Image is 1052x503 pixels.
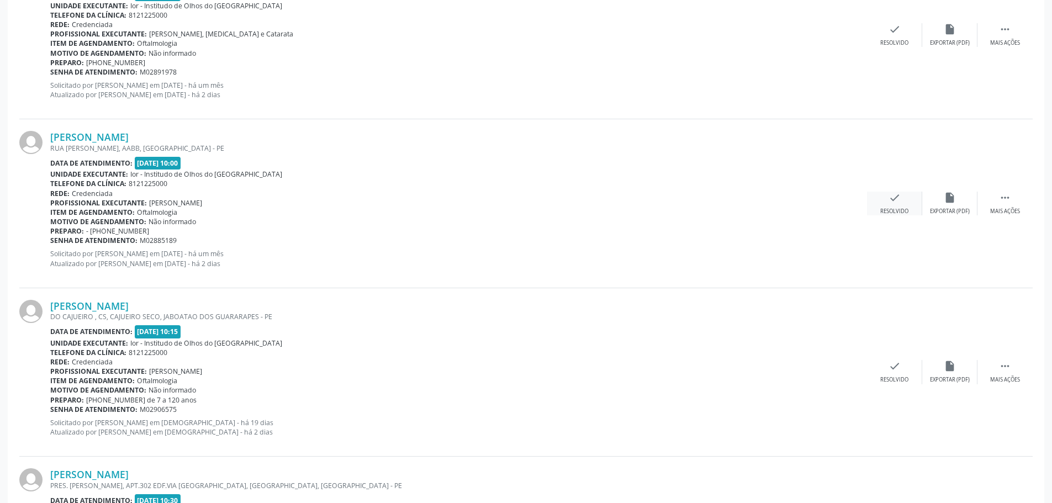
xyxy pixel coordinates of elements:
b: Item de agendamento: [50,376,135,385]
span: Ior - Institudo de Olhos do [GEOGRAPHIC_DATA] [130,170,282,179]
b: Telefone da clínica: [50,10,126,20]
p: Solicitado por [PERSON_NAME] em [DATE] - há um mês Atualizado por [PERSON_NAME] em [DATE] - há 2 ... [50,249,867,268]
b: Preparo: [50,395,84,405]
i: insert_drive_file [944,192,956,204]
b: Motivo de agendamento: [50,385,146,395]
i: check [889,360,901,372]
div: RUA [PERSON_NAME], AABB, [GEOGRAPHIC_DATA] - PE [50,144,867,153]
span: Ior - Institudo de Olhos do [GEOGRAPHIC_DATA] [130,1,282,10]
b: Telefone da clínica: [50,348,126,357]
span: [PERSON_NAME] [149,367,202,376]
div: Mais ações [990,208,1020,215]
b: Preparo: [50,58,84,67]
span: [DATE] 10:15 [135,325,181,338]
div: Resolvido [880,208,908,215]
div: PRES. [PERSON_NAME], APT.302 EDF.VIA [GEOGRAPHIC_DATA], [GEOGRAPHIC_DATA], [GEOGRAPHIC_DATA] - PE [50,481,867,490]
span: 8121225000 [129,179,167,188]
div: Resolvido [880,39,908,47]
a: [PERSON_NAME] [50,300,129,312]
b: Senha de atendimento: [50,405,138,414]
span: Não informado [149,385,196,395]
span: 8121225000 [129,10,167,20]
span: M02885189 [140,236,177,245]
span: Ior - Institudo de Olhos do [GEOGRAPHIC_DATA] [130,338,282,348]
a: [PERSON_NAME] [50,131,129,143]
i: check [889,192,901,204]
img: img [19,300,43,323]
i:  [999,23,1011,35]
b: Data de atendimento: [50,158,133,168]
b: Motivo de agendamento: [50,217,146,226]
b: Motivo de agendamento: [50,49,146,58]
span: [PHONE_NUMBER] de 7 a 120 anos [86,395,197,405]
i:  [999,192,1011,204]
span: 8121225000 [129,348,167,357]
span: M02906575 [140,405,177,414]
b: Item de agendamento: [50,39,135,48]
b: Rede: [50,20,70,29]
span: [PHONE_NUMBER] [86,58,145,67]
div: Mais ações [990,376,1020,384]
b: Rede: [50,189,70,198]
b: Profissional executante: [50,29,147,39]
div: Exportar (PDF) [930,39,970,47]
b: Profissional executante: [50,367,147,376]
span: Não informado [149,217,196,226]
b: Senha de atendimento: [50,67,138,77]
i: insert_drive_file [944,360,956,372]
i:  [999,360,1011,372]
img: img [19,131,43,154]
div: DO CAJUEIRO , CS, CAJUEIRO SECO, JABOATAO DOS GUARARAPES - PE [50,312,867,321]
i: insert_drive_file [944,23,956,35]
span: Oftalmologia [137,208,177,217]
div: Mais ações [990,39,1020,47]
span: - [PHONE_NUMBER] [86,226,149,236]
span: Não informado [149,49,196,58]
b: Item de agendamento: [50,208,135,217]
i: check [889,23,901,35]
p: Solicitado por [PERSON_NAME] em [DATE] - há um mês Atualizado por [PERSON_NAME] em [DATE] - há 2 ... [50,81,867,99]
span: Credenciada [72,357,113,367]
span: [DATE] 10:00 [135,157,181,170]
span: Oftalmologia [137,39,177,48]
span: [PERSON_NAME] [149,198,202,208]
a: [PERSON_NAME] [50,468,129,480]
b: Data de atendimento: [50,327,133,336]
b: Unidade executante: [50,170,128,179]
b: Rede: [50,357,70,367]
b: Unidade executante: [50,1,128,10]
b: Telefone da clínica: [50,179,126,188]
div: Resolvido [880,376,908,384]
img: img [19,468,43,491]
span: [PERSON_NAME], [MEDICAL_DATA] e Catarata [149,29,293,39]
b: Senha de atendimento: [50,236,138,245]
b: Unidade executante: [50,338,128,348]
div: Exportar (PDF) [930,208,970,215]
b: Profissional executante: [50,198,147,208]
b: Preparo: [50,226,84,236]
span: Credenciada [72,189,113,198]
span: M02891978 [140,67,177,77]
div: Exportar (PDF) [930,376,970,384]
span: Oftalmologia [137,376,177,385]
span: Credenciada [72,20,113,29]
p: Solicitado por [PERSON_NAME] em [DEMOGRAPHIC_DATA] - há 19 dias Atualizado por [PERSON_NAME] em [... [50,418,867,437]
